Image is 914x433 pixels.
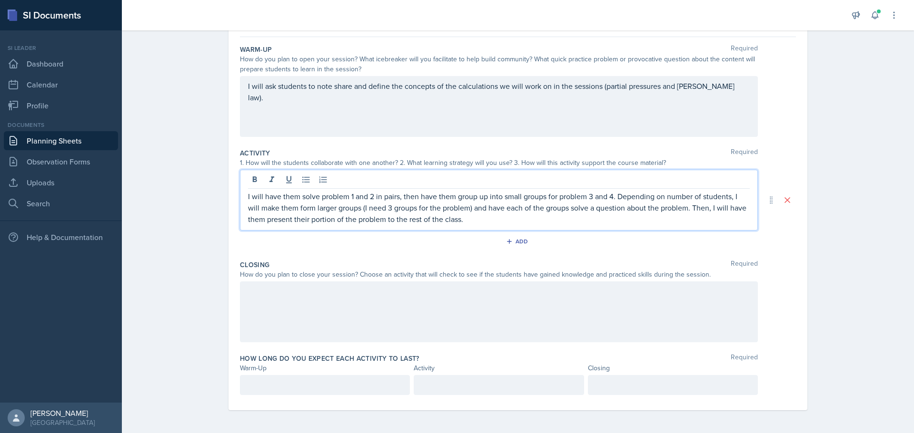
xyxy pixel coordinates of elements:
[731,45,758,54] span: Required
[4,75,118,94] a: Calendar
[248,80,750,103] p: I will ask students to note share and define the concepts of the calculations we will work on in ...
[4,152,118,171] a: Observation Forms
[4,131,118,150] a: Planning Sheets
[503,234,534,249] button: Add
[240,363,410,373] div: Warm-Up
[4,228,118,247] div: Help & Documentation
[4,54,118,73] a: Dashboard
[240,148,270,158] label: Activity
[731,260,758,269] span: Required
[240,158,758,168] div: 1. How will the students collaborate with one another? 2. What learning strategy will you use? 3....
[414,363,584,373] div: Activity
[4,121,118,129] div: Documents
[4,96,118,115] a: Profile
[248,191,750,225] p: I will have them solve problem 1 and 2 in pairs, then have them group up into small groups for pr...
[4,194,118,213] a: Search
[240,45,272,54] label: Warm-Up
[731,148,758,158] span: Required
[508,238,528,245] div: Add
[240,260,269,269] label: Closing
[30,418,95,427] div: [GEOGRAPHIC_DATA]
[240,269,758,279] div: How do you plan to close your session? Choose an activity that will check to see if the students ...
[4,173,118,192] a: Uploads
[4,44,118,52] div: Si leader
[240,54,758,74] div: How do you plan to open your session? What icebreaker will you facilitate to help build community...
[30,408,95,418] div: [PERSON_NAME]
[588,363,758,373] div: Closing
[731,354,758,363] span: Required
[240,354,419,363] label: How long do you expect each activity to last?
